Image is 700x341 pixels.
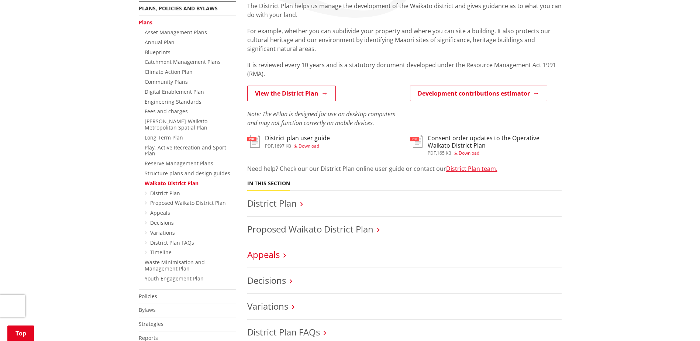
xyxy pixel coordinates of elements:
a: Appeals [247,248,280,261]
a: Asset Management Plans [145,29,207,36]
span: Download [459,150,479,156]
a: Structure plans and design guides [145,170,230,177]
a: Consent order updates to the Operative Waikato District Plan pdf,165 KB Download [410,135,562,155]
a: Climate Action Plan [145,68,193,75]
iframe: Messenger Launcher [666,310,693,337]
span: pdf [428,150,436,156]
a: Appeals [150,209,170,216]
a: Youth Engagement Plan [145,275,204,282]
div: , [265,144,330,148]
a: Plans, policies and bylaws [139,5,218,12]
p: Need help? Check our our District Plan online user guide or contact our [247,164,562,173]
a: Play, Active Recreation and Sport Plan [145,144,226,157]
h5: In this section [247,180,290,187]
span: Download [299,143,319,149]
p: It is reviewed every 10 years and is a statutory document developed under the Resource Management... [247,61,562,78]
a: Fees and charges [145,108,188,115]
a: Development contributions estimator [410,86,547,101]
a: Catchment Management Plans [145,58,221,65]
a: Long Term Plan [145,134,183,141]
a: Decisions [247,274,286,286]
a: Top [7,325,34,341]
a: Reserve Management Plans [145,160,213,167]
a: Proposed Waikato District Plan [247,223,373,235]
span: 165 KB [437,150,451,156]
a: View the District Plan [247,86,336,101]
a: Timeline [150,249,172,256]
span: pdf [265,143,273,149]
a: District plan user guide pdf,1697 KB Download [247,135,330,148]
a: Plans [139,19,152,26]
div: , [428,151,562,155]
a: Digital Enablement Plan [145,88,204,95]
img: document-pdf.svg [247,135,260,148]
a: Blueprints [145,49,170,56]
a: Community Plans [145,78,188,85]
h3: Consent order updates to the Operative Waikato District Plan [428,135,562,149]
a: Proposed Waikato District Plan [150,199,226,206]
a: Annual Plan [145,39,175,46]
em: Note: The ePlan is designed for use on desktop computers and may not function correctly on mobile... [247,110,395,127]
a: Variations [247,300,288,312]
a: District Plan team. [446,165,497,173]
a: Strategies [139,320,163,327]
span: 1697 KB [274,143,291,149]
a: Bylaws [139,306,156,313]
a: Waikato District Plan [145,180,199,187]
a: Engineering Standards [145,98,201,105]
a: District Plan FAQs [150,239,194,246]
img: document-pdf.svg [410,135,423,148]
p: For example, whether you can subdivide your property and where you can site a building. It also p... [247,27,562,53]
a: District Plan [150,190,180,197]
a: Waste Minimisation and Management Plan [145,259,205,272]
p: The District Plan helps us manage the development of the Waikato district and gives guidance as t... [247,1,562,19]
h3: District plan user guide [265,135,330,142]
a: District Plan [247,197,297,209]
a: Decisions [150,219,174,226]
a: [PERSON_NAME]-Waikato Metropolitan Spatial Plan [145,118,207,131]
a: Variations [150,229,175,236]
a: Policies [139,293,157,300]
a: District Plan FAQs [247,326,320,338]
